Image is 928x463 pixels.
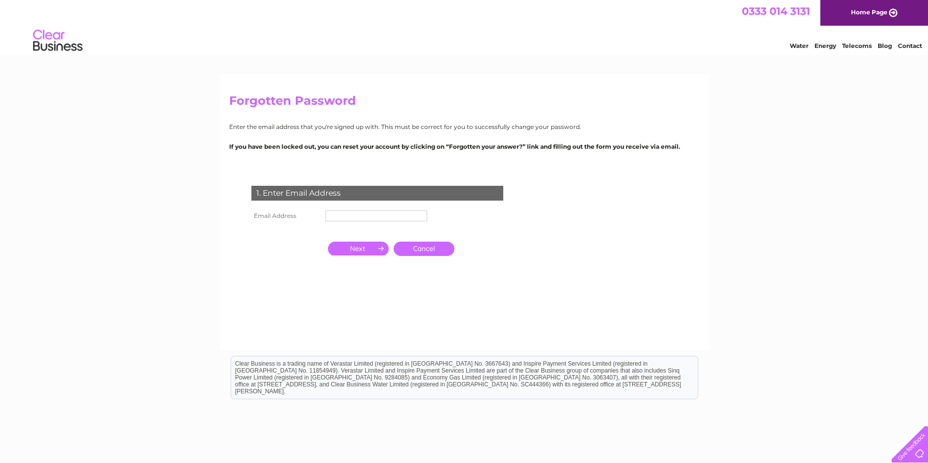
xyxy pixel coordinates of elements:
[814,42,836,49] a: Energy
[229,122,699,131] p: Enter the email address that you're signed up with. This must be correct for you to successfully ...
[33,26,83,56] img: logo.png
[251,186,503,201] div: 1. Enter Email Address
[742,5,810,17] a: 0333 014 3131
[790,42,808,49] a: Water
[898,42,922,49] a: Contact
[229,142,699,151] p: If you have been locked out, you can reset your account by clicking on “Forgotten your answer?” l...
[842,42,872,49] a: Telecoms
[394,242,454,256] a: Cancel
[249,208,323,224] th: Email Address
[229,94,699,113] h2: Forgotten Password
[231,5,698,48] div: Clear Business is a trading name of Verastar Limited (registered in [GEOGRAPHIC_DATA] No. 3667643...
[878,42,892,49] a: Blog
